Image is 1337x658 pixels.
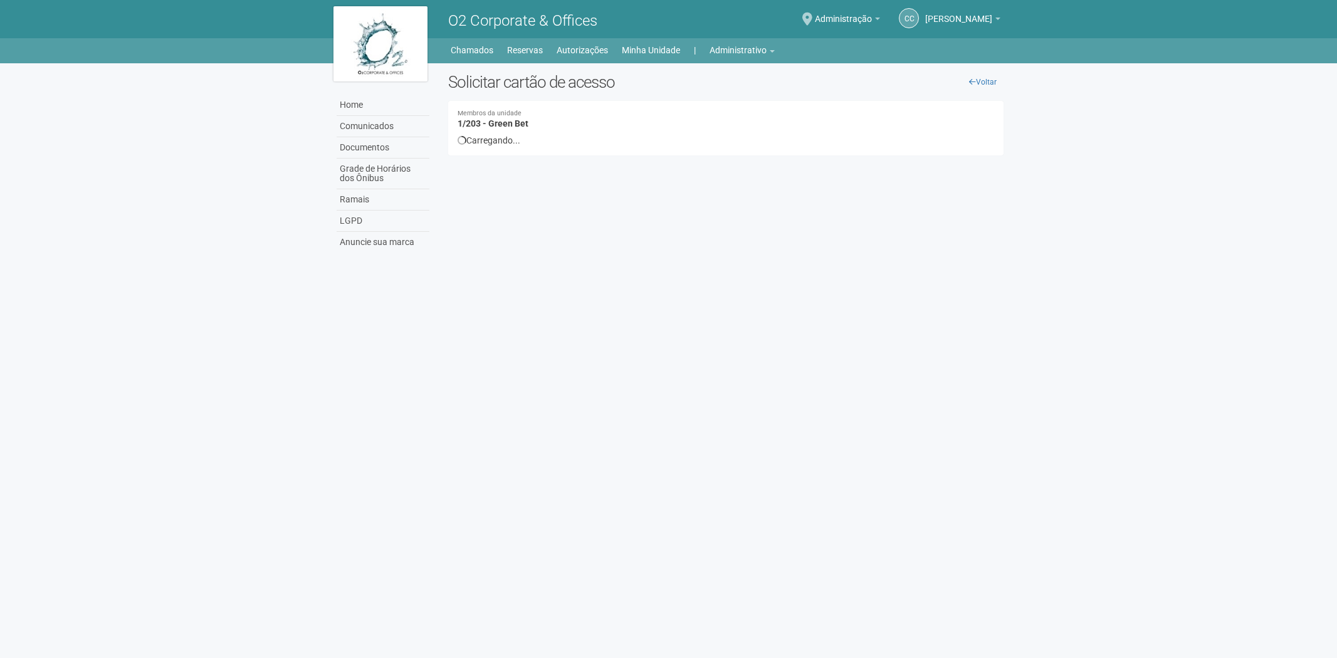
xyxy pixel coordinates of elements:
a: Autorizações [557,41,608,59]
a: Administrativo [710,41,775,59]
a: Documentos [337,137,429,159]
h4: 1/203 - Green Bet [458,110,995,128]
a: Voltar [962,73,1004,91]
a: Comunicados [337,116,429,137]
a: Minha Unidade [622,41,680,59]
a: Chamados [451,41,493,59]
a: [PERSON_NAME] [925,16,1000,26]
a: Grade de Horários dos Ônibus [337,159,429,189]
img: logo.jpg [333,6,427,81]
a: Anuncie sua marca [337,232,429,253]
a: CC [899,8,919,28]
span: Camila Catarina Lima [925,2,992,24]
div: Carregando... [458,135,995,146]
a: Administração [815,16,880,26]
h2: Solicitar cartão de acesso [448,73,1004,91]
a: Ramais [337,189,429,211]
a: Home [337,95,429,116]
a: LGPD [337,211,429,232]
span: Administração [815,2,872,24]
small: Membros da unidade [458,110,995,117]
span: O2 Corporate & Offices [448,12,597,29]
a: Reservas [507,41,543,59]
a: | [694,41,696,59]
